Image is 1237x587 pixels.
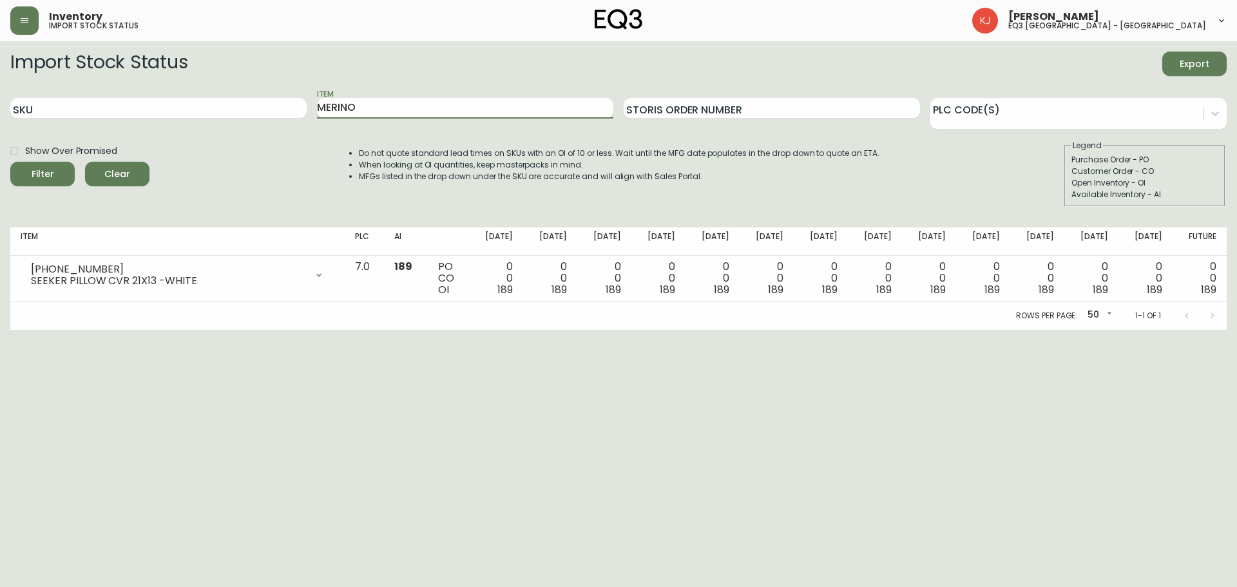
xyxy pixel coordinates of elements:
[551,282,567,297] span: 189
[1008,22,1206,30] h5: eq3 [GEOGRAPHIC_DATA] - [GEOGRAPHIC_DATA]
[930,282,946,297] span: 189
[588,261,621,296] div: 0 0
[956,227,1010,256] th: [DATE]
[1071,189,1218,200] div: Available Inventory - AI
[49,12,102,22] span: Inventory
[686,227,740,256] th: [DATE]
[345,227,385,256] th: PLC
[1082,305,1115,326] div: 50
[1021,261,1054,296] div: 0 0
[848,227,902,256] th: [DATE]
[1201,282,1216,297] span: 189
[1075,261,1108,296] div: 0 0
[10,162,75,186] button: Filter
[966,261,1000,296] div: 0 0
[631,227,686,256] th: [DATE]
[1162,52,1227,76] button: Export
[740,227,794,256] th: [DATE]
[984,282,1000,297] span: 189
[1071,166,1218,177] div: Customer Order - CO
[1147,282,1162,297] span: 189
[359,171,879,182] li: MFGs listed in the drop down under the SKU are accurate and will align with Sales Portal.
[1118,227,1173,256] th: [DATE]
[714,282,729,297] span: 189
[10,227,345,256] th: Item
[972,8,998,34] img: 24a625d34e264d2520941288c4a55f8e
[1129,261,1162,296] div: 0 0
[10,52,187,76] h2: Import Stock Status
[438,261,459,296] div: PO CO
[696,261,729,296] div: 0 0
[438,282,449,297] span: OI
[32,166,54,182] div: Filter
[794,227,848,256] th: [DATE]
[85,162,149,186] button: Clear
[577,227,631,256] th: [DATE]
[606,282,621,297] span: 189
[1071,177,1218,189] div: Open Inventory - OI
[523,227,577,256] th: [DATE]
[345,256,385,302] td: 7.0
[1093,282,1108,297] span: 189
[768,282,783,297] span: 189
[1008,12,1099,22] span: [PERSON_NAME]
[912,261,946,296] div: 0 0
[25,144,117,158] span: Show Over Promised
[1039,282,1054,297] span: 189
[394,259,412,274] span: 189
[533,261,567,296] div: 0 0
[1064,227,1118,256] th: [DATE]
[876,282,892,297] span: 189
[21,261,334,289] div: [PHONE_NUMBER]SEEKER PILLOW CVR 21X13 -WHITE
[1173,227,1227,256] th: Future
[1010,227,1064,256] th: [DATE]
[1071,154,1218,166] div: Purchase Order - PO
[750,261,783,296] div: 0 0
[479,261,513,296] div: 0 0
[902,227,956,256] th: [DATE]
[1071,140,1103,151] legend: Legend
[497,282,513,297] span: 189
[384,227,427,256] th: AI
[1173,56,1216,72] span: Export
[49,22,139,30] h5: import stock status
[804,261,838,296] div: 0 0
[31,275,306,287] div: SEEKER PILLOW CVR 21X13 -WHITE
[95,166,139,182] span: Clear
[359,148,879,159] li: Do not quote standard lead times on SKUs with an OI of 10 or less. Wait until the MFG date popula...
[469,227,523,256] th: [DATE]
[595,9,642,30] img: logo
[1016,310,1077,322] p: Rows per page:
[359,159,879,171] li: When looking at OI quantities, keep masterpacks in mind.
[1183,261,1216,296] div: 0 0
[31,264,306,275] div: [PHONE_NUMBER]
[1135,310,1161,322] p: 1-1 of 1
[642,261,675,296] div: 0 0
[858,261,892,296] div: 0 0
[822,282,838,297] span: 189
[660,282,675,297] span: 189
